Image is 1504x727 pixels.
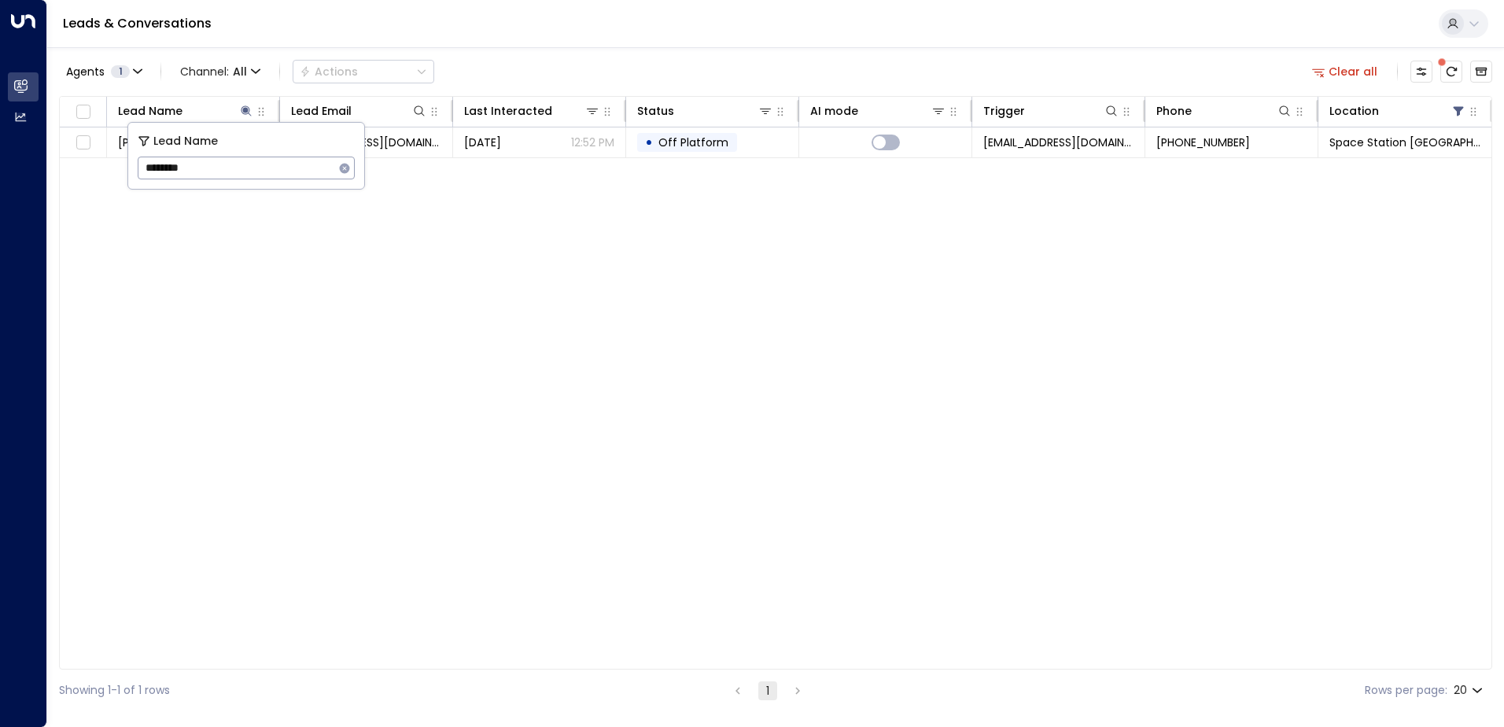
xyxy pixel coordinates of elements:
[810,101,946,120] div: AI mode
[59,682,170,699] div: Showing 1-1 of 1 rows
[59,61,148,83] button: Agents1
[291,135,441,150] span: vrodriguesod@gmail.com
[118,135,205,150] span: Victoria Rodrigues
[637,101,674,120] div: Status
[645,129,653,156] div: •
[73,102,93,122] span: Toggle select all
[1156,101,1292,120] div: Phone
[1440,61,1462,83] span: There are new threads available. Refresh the grid to view the latest updates.
[1470,61,1492,83] button: Archived Leads
[293,60,434,83] div: Button group with a nested menu
[291,101,352,120] div: Lead Email
[1454,679,1486,702] div: 20
[464,101,552,120] div: Last Interacted
[637,101,773,120] div: Status
[174,61,267,83] button: Channel:All
[1306,61,1384,83] button: Clear all
[1329,101,1379,120] div: Location
[983,101,1025,120] div: Trigger
[1156,101,1192,120] div: Phone
[464,101,600,120] div: Last Interacted
[73,133,93,153] span: Toggle select row
[571,135,614,150] p: 12:52 PM
[464,135,501,150] span: Sep 20, 2025
[233,65,247,78] span: All
[1410,61,1432,83] button: Customize
[291,101,427,120] div: Lead Email
[983,101,1119,120] div: Trigger
[63,14,212,32] a: Leads & Conversations
[153,132,218,150] span: Lead Name
[300,65,358,79] div: Actions
[174,61,267,83] span: Channel:
[658,135,728,150] span: Off Platform
[1365,682,1447,699] label: Rows per page:
[810,101,858,120] div: AI mode
[983,135,1134,150] span: leads@space-station.co.uk
[728,681,808,700] nav: pagination navigation
[1329,135,1480,150] span: Space Station Swiss Cottage
[758,681,777,700] button: page 1
[293,60,434,83] button: Actions
[66,66,105,77] span: Agents
[118,101,182,120] div: Lead Name
[1329,101,1466,120] div: Location
[1156,135,1250,150] span: +447544027095
[111,65,130,78] span: 1
[118,101,254,120] div: Lead Name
